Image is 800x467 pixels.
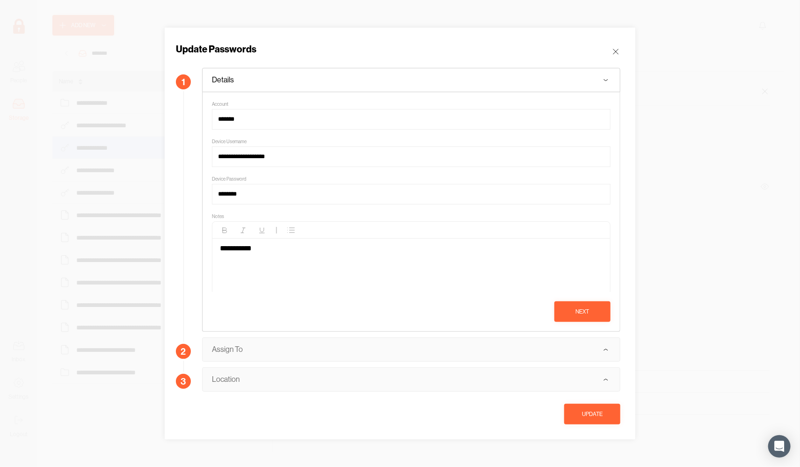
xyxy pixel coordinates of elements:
[212,345,243,354] div: Assign To
[176,74,191,89] div: 1
[212,139,247,145] div: Device Username
[576,307,589,316] div: Next
[212,102,228,107] div: Account
[554,301,611,322] button: Next
[582,409,603,419] div: Update
[212,375,240,384] div: Location
[212,75,234,85] div: Details
[176,344,191,359] div: 2
[212,214,611,219] div: Notes
[176,374,191,389] div: 3
[564,404,620,424] button: Update
[176,43,256,56] div: Update Passwords
[768,435,791,458] div: Open Intercom Messenger
[212,176,247,182] div: Device Password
